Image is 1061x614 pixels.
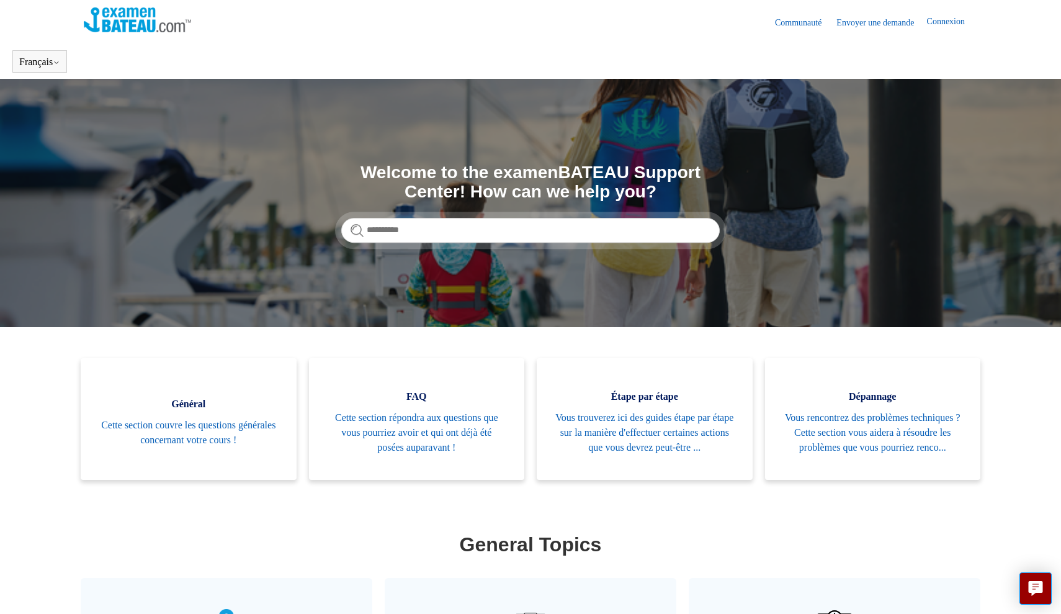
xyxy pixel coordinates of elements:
input: Rechercher [341,218,720,243]
a: Communauté [775,16,834,29]
span: Cette section couvre les questions générales concernant votre cours ! [99,418,278,448]
a: Envoyer une demande [836,16,926,29]
button: Live chat [1019,572,1052,605]
span: Étape par étape [555,389,734,404]
a: Général Cette section couvre les questions générales concernant votre cours ! [81,358,297,480]
h1: General Topics [84,530,977,559]
span: FAQ [328,389,506,404]
span: Vous rencontrez des problèmes techniques ? Cette section vous aidera à résoudre les problèmes que... [784,410,962,455]
span: Vous trouverez ici des guides étape par étape sur la manière d'effectuer certaines actions que vo... [555,410,734,455]
img: Page d’accueil du Centre d’aide Examen Bateau [84,7,191,32]
span: Dépannage [784,389,962,404]
button: Français [19,56,60,68]
span: Général [99,397,278,412]
h1: Welcome to the examenBATEAU Support Center! How can we help you? [341,163,720,202]
a: Étape par étape Vous trouverez ici des guides étape par étape sur la manière d'effectuer certaine... [537,358,753,480]
a: FAQ Cette section répondra aux questions que vous pourriez avoir et qui ont déjà été posées aupar... [309,358,525,480]
a: Connexion [927,15,977,30]
a: Dépannage Vous rencontrez des problèmes techniques ? Cette section vous aidera à résoudre les pro... [765,358,981,480]
span: Cette section répondra aux questions que vous pourriez avoir et qui ont déjà été posées auparavant ! [328,410,506,455]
